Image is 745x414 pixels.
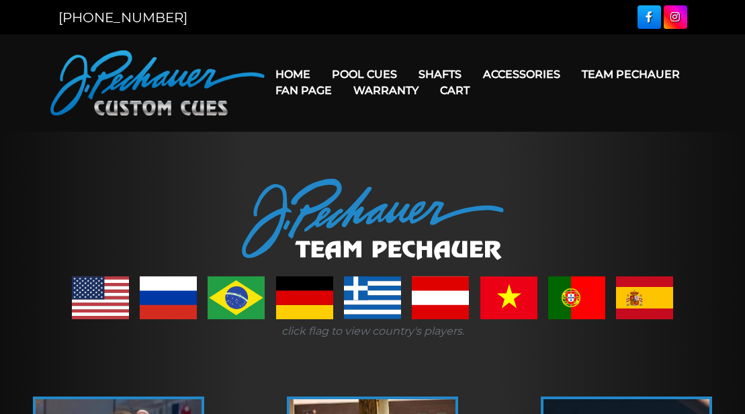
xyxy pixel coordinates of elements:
[429,73,480,108] a: Cart
[265,57,321,91] a: Home
[58,9,187,26] a: [PHONE_NUMBER]
[265,73,343,108] a: Fan Page
[281,325,464,337] i: click flag to view country's players.
[472,57,571,91] a: Accessories
[408,57,472,91] a: Shafts
[571,57,691,91] a: Team Pechauer
[321,57,408,91] a: Pool Cues
[50,50,265,116] img: Pechauer Custom Cues
[343,73,429,108] a: Warranty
